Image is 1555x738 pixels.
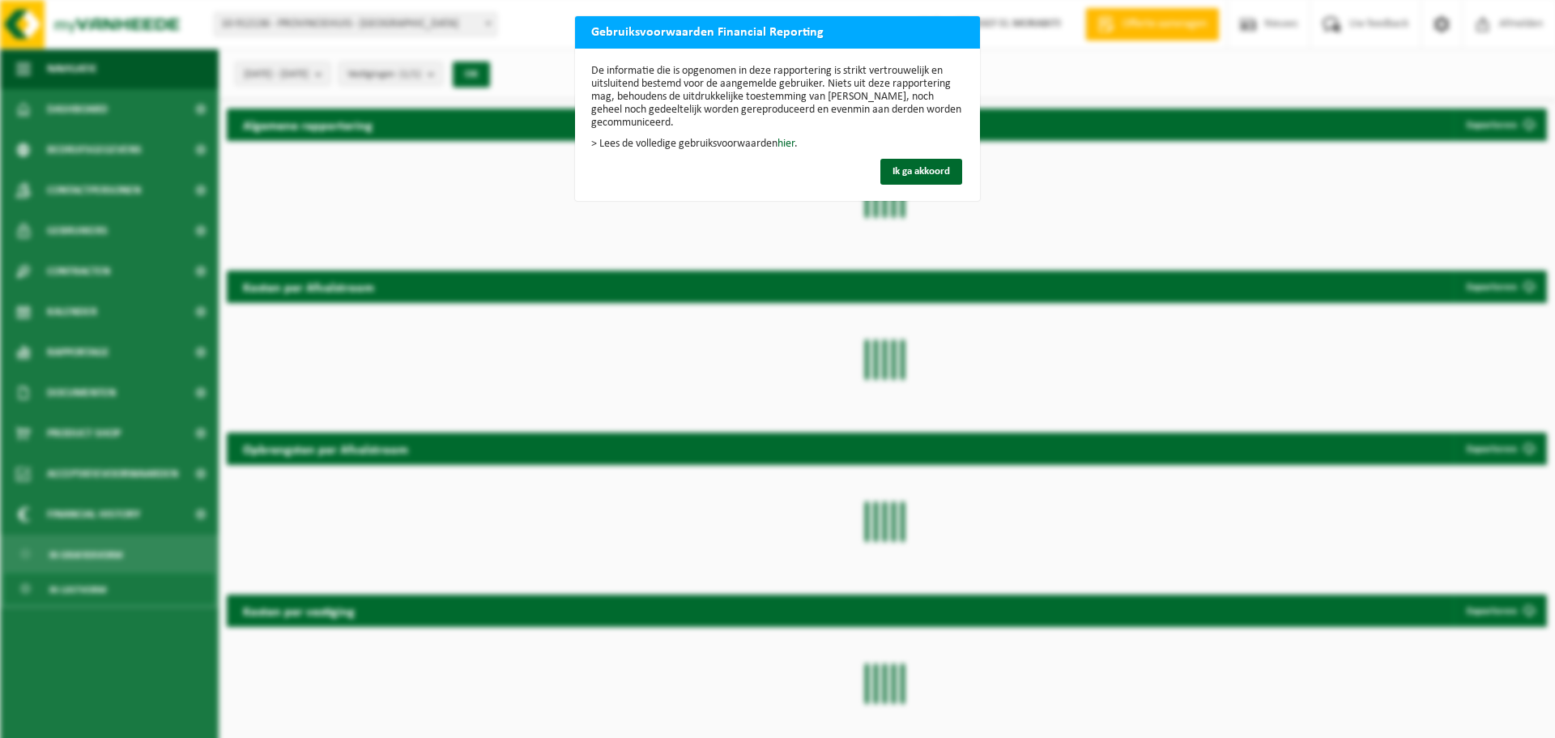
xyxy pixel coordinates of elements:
span: Ik ga akkoord [893,166,950,177]
a: hier [777,138,795,150]
p: De informatie die is opgenomen in deze rapportering is strikt vertrouwelijk en uitsluitend bestem... [591,65,964,130]
button: Ik ga akkoord [880,159,962,185]
p: > Lees de volledige gebruiksvoorwaarden . [591,138,964,151]
h2: Gebruiksvoorwaarden Financial Reporting [575,16,840,47]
